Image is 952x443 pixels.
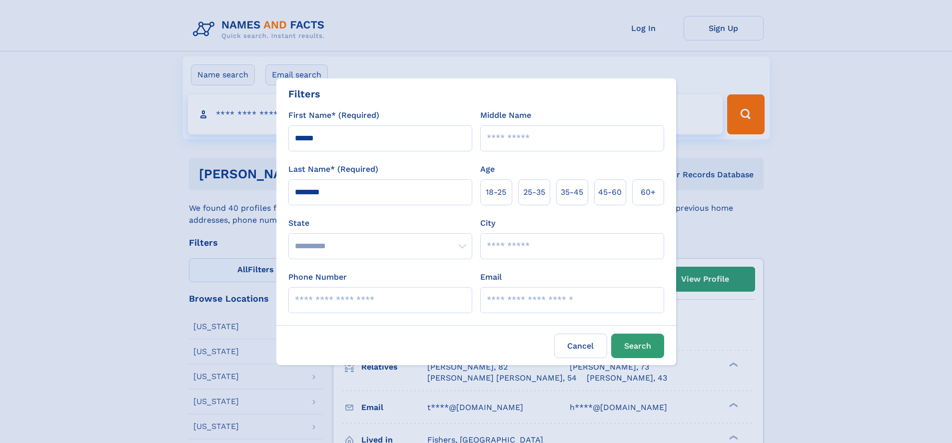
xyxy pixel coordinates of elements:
span: 60+ [641,186,656,198]
label: City [480,217,495,229]
label: Email [480,271,502,283]
label: First Name* (Required) [288,109,379,121]
span: 35‑45 [561,186,583,198]
label: Middle Name [480,109,531,121]
label: Age [480,163,495,175]
div: Filters [288,86,320,101]
span: 25‑35 [523,186,545,198]
button: Search [611,334,664,358]
span: 18‑25 [486,186,506,198]
span: 45‑60 [598,186,622,198]
label: Last Name* (Required) [288,163,378,175]
label: Phone Number [288,271,347,283]
label: Cancel [554,334,607,358]
label: State [288,217,472,229]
